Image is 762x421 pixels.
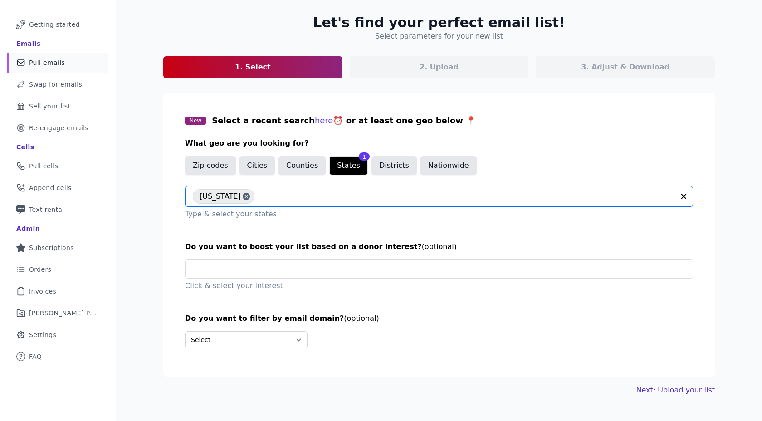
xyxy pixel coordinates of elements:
[29,183,72,192] span: Append cells
[29,330,56,339] span: Settings
[7,325,108,345] a: Settings
[29,123,88,132] span: Re-engage emails
[7,118,108,138] a: Re-engage emails
[7,238,108,258] a: Subscriptions
[315,114,333,127] button: here
[185,117,206,125] span: New
[7,259,108,279] a: Orders
[29,205,64,214] span: Text rental
[420,156,477,175] button: Nationwide
[422,242,457,251] span: (optional)
[29,20,80,29] span: Getting started
[16,39,41,48] div: Emails
[185,156,236,175] button: Zip codes
[29,58,65,67] span: Pull emails
[344,314,379,323] span: (optional)
[7,200,108,220] a: Text rental
[29,287,56,296] span: Invoices
[278,156,326,175] button: Counties
[7,74,108,94] a: Swap for emails
[420,62,459,73] p: 2. Upload
[313,15,565,31] h2: Let's find your perfect email list!
[7,53,108,73] a: Pull emails
[185,138,693,149] h3: What geo are you looking for?
[212,116,476,125] span: Select a recent search ⏰ or at least one geo below 📍
[16,224,40,233] div: Admin
[235,62,271,73] p: 1. Select
[185,314,344,323] span: Do you want to filter by email domain?
[29,265,51,274] span: Orders
[29,352,42,361] span: FAQ
[7,156,108,176] a: Pull cells
[185,280,693,291] p: Click & select your interest
[29,243,74,252] span: Subscriptions
[185,209,693,220] p: Type & select your states
[185,242,422,251] span: Do you want to boost your list based on a donor interest?
[375,31,503,42] h4: Select parameters for your new list
[7,96,108,116] a: Sell your list
[16,142,34,152] div: Cells
[7,281,108,301] a: Invoices
[359,152,370,161] div: 1
[636,385,715,396] a: Next: Upload your list
[29,102,70,111] span: Sell your list
[163,56,342,78] a: 1. Select
[7,15,108,34] a: Getting started
[29,308,98,318] span: [PERSON_NAME] Performance
[7,178,108,198] a: Append cells
[371,156,417,175] button: Districts
[329,156,368,175] button: States
[239,156,275,175] button: Cities
[7,347,108,367] a: FAQ
[29,162,58,171] span: Pull cells
[29,80,82,89] span: Swap for emails
[581,62,669,73] p: 3. Adjust & Download
[7,303,108,323] a: [PERSON_NAME] Performance
[200,189,241,204] span: [US_STATE]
